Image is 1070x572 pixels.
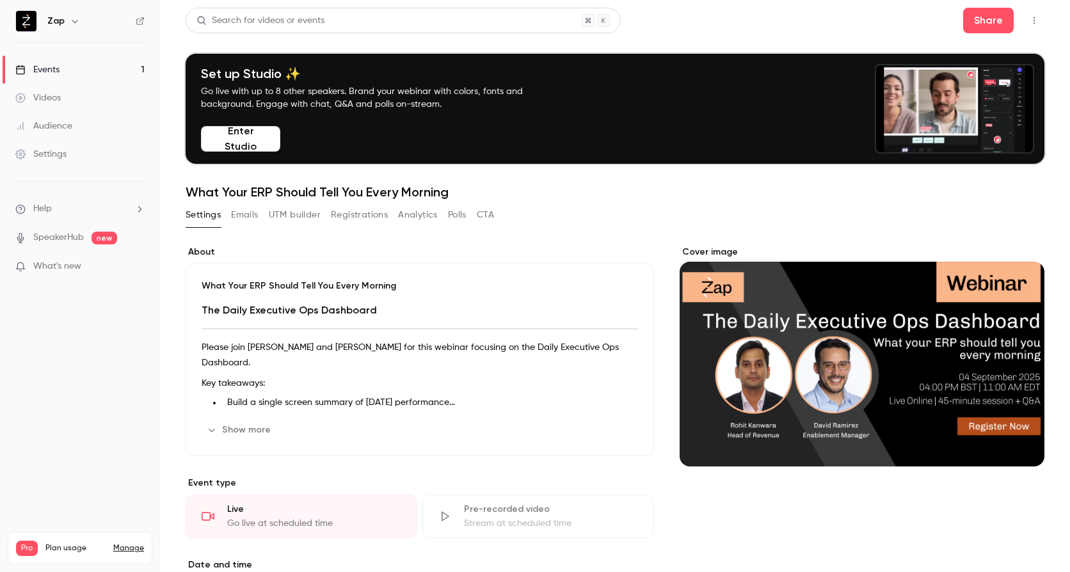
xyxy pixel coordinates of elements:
[186,495,417,538] div: LiveGo live at scheduled time
[227,517,401,530] div: Go live at scheduled time
[202,340,638,370] p: Please join [PERSON_NAME] and [PERSON_NAME] for this webinar focusing on the Daily Executive Ops ...
[15,120,72,132] div: Audience
[33,231,84,244] a: SpeakerHub
[15,63,60,76] div: Events
[680,246,1044,466] section: Cover image
[201,66,553,81] h4: Set up Studio ✨
[448,205,467,225] button: Polls
[231,205,258,225] button: Emails
[464,503,638,516] div: Pre-recorded video
[129,261,145,273] iframe: Noticeable Trigger
[186,246,654,258] label: About
[33,260,81,273] span: What's new
[186,559,654,571] label: Date and time
[33,202,52,216] span: Help
[227,503,401,516] div: Live
[16,541,38,556] span: Pro
[16,11,36,31] img: Zap
[15,148,67,161] div: Settings
[186,477,654,489] p: Event type
[196,14,324,28] div: Search for videos or events
[15,91,61,104] div: Videos
[680,246,1044,258] label: Cover image
[47,15,65,28] h6: Zap
[15,202,145,216] li: help-dropdown-opener
[963,8,1014,33] button: Share
[331,205,388,225] button: Registrations
[201,126,280,152] button: Enter Studio
[201,85,553,111] p: Go live with up to 8 other speakers. Brand your webinar with colors, fonts and background. Engage...
[92,232,117,244] span: new
[202,376,638,391] p: Key takeaways:
[113,543,144,553] a: Manage
[202,303,638,318] h2: The Daily Executive Ops Dashboard
[186,205,221,225] button: Settings
[45,543,106,553] span: Plan usage
[464,517,638,530] div: Stream at scheduled time
[186,184,1044,200] h1: What Your ERP Should Tell You Every Morning
[269,205,321,225] button: UTM builder
[202,280,638,292] p: What Your ERP Should Tell You Every Morning
[477,205,494,225] button: CTA
[422,495,654,538] div: Pre-recorded videoStream at scheduled time
[222,396,638,409] li: Build a single screen summary of [DATE] performance
[398,205,438,225] button: Analytics
[202,420,278,440] button: Show more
